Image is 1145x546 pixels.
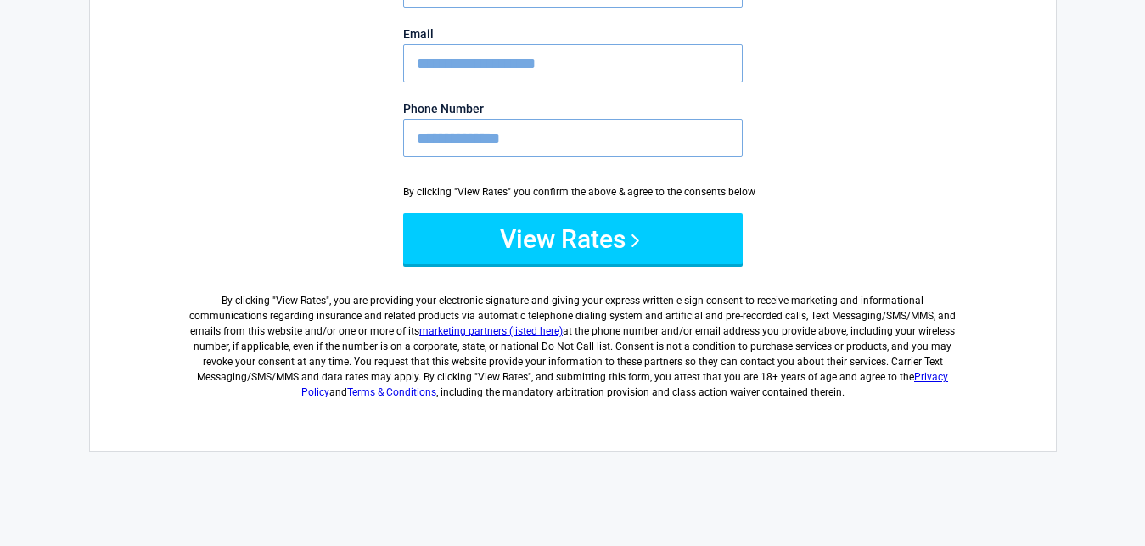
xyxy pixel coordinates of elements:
span: View Rates [276,295,326,307]
button: View Rates [403,213,743,264]
a: Terms & Conditions [347,386,436,398]
label: Email [403,28,743,40]
label: Phone Number [403,103,743,115]
a: marketing partners (listed here) [419,325,563,337]
label: By clicking " ", you are providing your electronic signature and giving your express written e-si... [183,279,963,400]
div: By clicking "View Rates" you confirm the above & agree to the consents below [403,184,743,200]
